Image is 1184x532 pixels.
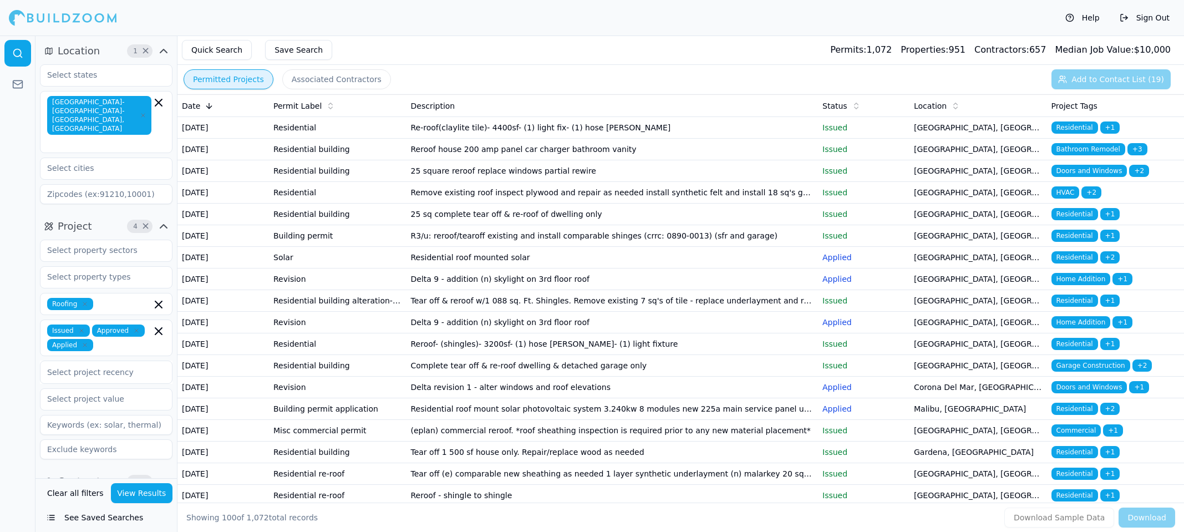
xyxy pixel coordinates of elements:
p: Applied [822,382,905,393]
span: Residential [1051,338,1098,350]
td: Delta revision 1 - alter windows and roof elevations [406,377,819,398]
span: + 1 [1100,489,1120,501]
td: [GEOGRAPHIC_DATA], [GEOGRAPHIC_DATA] [909,290,1047,312]
span: + 1 [1112,273,1132,285]
td: [DATE] [177,290,269,312]
span: + 2 [1100,251,1120,264]
td: Building permit [269,225,406,247]
span: Roofing [47,298,93,310]
td: [DATE] [177,442,269,463]
span: + 2 [1081,186,1101,199]
td: [DATE] [177,312,269,333]
p: Applied [822,317,905,328]
td: [GEOGRAPHIC_DATA], [GEOGRAPHIC_DATA] [909,333,1047,355]
td: [GEOGRAPHIC_DATA], [GEOGRAPHIC_DATA] [909,225,1047,247]
span: 1,072 [247,513,269,522]
span: Clear Project filters [141,224,150,229]
td: [DATE] [177,247,269,268]
div: Date [182,100,265,112]
td: Residential roof mounted solar [406,247,819,268]
p: Issued [822,468,905,479]
td: [DATE] [177,182,269,204]
td: [GEOGRAPHIC_DATA], [GEOGRAPHIC_DATA] [909,204,1047,225]
td: Revision [269,312,406,333]
div: Location [914,100,1043,112]
span: + 1 [1100,121,1120,134]
td: 25 square reroof replace windows partial rewire [406,160,819,182]
td: Gardena, [GEOGRAPHIC_DATA] [909,442,1047,463]
td: Reroof house 200 amp panel car charger bathroom vanity [406,139,819,160]
td: [GEOGRAPHIC_DATA], [GEOGRAPHIC_DATA] [909,485,1047,506]
td: Residential building [269,442,406,463]
td: Delta 9 - addition (n) skylight on 3rd floor roof [406,268,819,290]
span: Location [58,43,100,59]
input: Select project value [40,389,158,409]
span: Clear Location filters [141,48,150,54]
span: HVAC [1051,186,1080,199]
td: [GEOGRAPHIC_DATA], [GEOGRAPHIC_DATA] [909,160,1047,182]
button: See Saved Searches [40,508,172,528]
td: Building permit application [269,398,406,420]
button: Project4Clear Project filters [40,217,172,235]
p: Issued [822,447,905,458]
span: + 3 [1127,143,1147,155]
td: Residential building [269,160,406,182]
td: [DATE] [177,463,269,485]
p: Issued [822,122,905,133]
span: Approved [92,325,145,337]
span: Permits: [830,44,866,55]
span: Doors and Windows [1051,381,1127,393]
td: R3/u: reroof/tearoff existing and install comparable shinges (crrc: 0890-0013) (sfr and garage) [406,225,819,247]
td: [GEOGRAPHIC_DATA], [GEOGRAPHIC_DATA] [909,268,1047,290]
input: Select property sectors [40,240,158,260]
button: Help [1060,9,1105,27]
td: [DATE] [177,268,269,290]
td: [DATE] [177,377,269,398]
span: Home Addition [1051,316,1111,328]
span: Applied [47,339,93,351]
div: Permit Label [273,100,402,112]
button: Save Search [265,40,332,60]
span: Garage Construction [1051,359,1130,372]
span: Contractors: [974,44,1029,55]
p: Issued [822,144,905,155]
span: Residential [1051,230,1098,242]
td: Residential [269,182,406,204]
td: Complete tear off & re-roof dwelling & detached garage only [406,355,819,377]
span: Residential [1051,295,1098,307]
td: [GEOGRAPHIC_DATA], [GEOGRAPHIC_DATA] [909,463,1047,485]
td: Residential building [269,204,406,225]
span: [GEOGRAPHIC_DATA]-[GEOGRAPHIC_DATA]-[GEOGRAPHIC_DATA], [GEOGRAPHIC_DATA] [47,96,151,135]
td: Residential roof mount solar photovoltaic system 3.240kw 8 modules new 225a main service panel up... [406,398,819,420]
span: + 1 [1100,338,1120,350]
p: Issued [822,425,905,436]
p: Applied [822,403,905,414]
td: Revision [269,377,406,398]
span: 100 [222,513,237,522]
td: (eplan) commercial reroof. *roof sheathing inspection is required prior to any new material place... [406,420,819,442]
input: Zipcodes (ex:91210,10001) [40,184,172,204]
td: Residential building alteration-repair [269,290,406,312]
span: Project [58,219,92,234]
td: [GEOGRAPHIC_DATA], [GEOGRAPHIC_DATA] [909,117,1047,139]
td: Reroof - shingle to shingle [406,485,819,506]
span: 7 [130,476,141,487]
div: Showing of total records [186,512,318,523]
span: 1 [130,45,141,57]
td: Residential [269,117,406,139]
span: Median Job Value: [1055,44,1134,55]
span: Contractor [58,474,111,489]
input: Select states [40,65,158,85]
td: [DATE] [177,139,269,160]
p: Issued [822,187,905,198]
span: + 2 [1129,165,1149,177]
p: Issued [822,209,905,220]
p: Issued [822,360,905,371]
span: + 2 [1132,359,1152,372]
p: Issued [822,230,905,241]
td: [DATE] [177,117,269,139]
p: Issued [822,490,905,501]
td: Remove existing roof inspect plywood and repair as needed install synthetic felt and install 18 s... [406,182,819,204]
input: Exclude keywords [40,439,172,459]
span: + 1 [1100,230,1120,242]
